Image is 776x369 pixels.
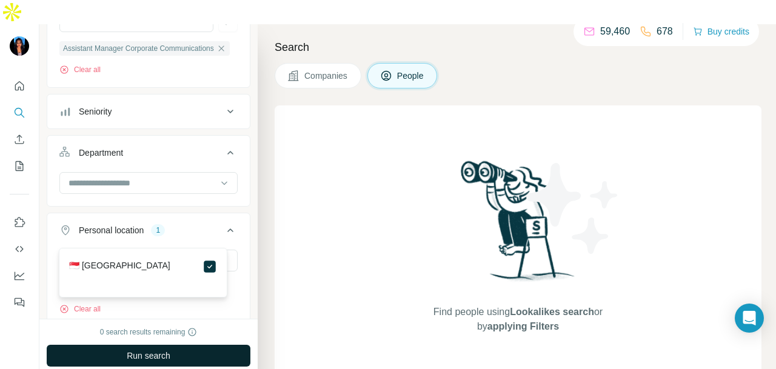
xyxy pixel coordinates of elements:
button: Department [47,138,250,172]
button: Clear all [59,64,101,75]
button: Clear all [59,304,101,314]
h4: Search [275,39,761,56]
div: Personal location [79,224,144,236]
button: Seniority [47,97,250,126]
div: Open Intercom Messenger [735,304,764,333]
button: Dashboard [10,265,29,287]
button: Enrich CSV [10,128,29,150]
img: Avatar [10,36,29,56]
button: My lists [10,155,29,177]
label: 🇸🇬 [GEOGRAPHIC_DATA] [69,259,170,274]
span: Assistant Manager Corporate Communications [63,43,214,54]
button: Feedback [10,291,29,313]
span: Run search [127,350,170,362]
div: Seniority [79,105,112,118]
img: Surfe Illustration - Woman searching with binoculars [455,158,581,293]
span: applying Filters [487,321,559,331]
span: Find people using or by [421,305,615,334]
div: 0 search results remaining [100,327,198,337]
button: Use Surfe on LinkedIn [10,211,29,233]
button: Quick start [10,75,29,97]
p: 678 [657,24,673,39]
button: Run search [47,345,250,367]
div: Department [79,147,123,159]
button: Personal location1 [47,216,250,250]
button: Buy credits [693,23,749,40]
span: People [397,70,425,82]
span: Lookalikes search [510,307,594,317]
img: Surfe Illustration - Stars [518,154,627,263]
button: Search [10,102,29,124]
span: Companies [304,70,349,82]
button: Use Surfe API [10,238,29,260]
p: 59,460 [600,24,630,39]
div: 1 [151,225,165,236]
